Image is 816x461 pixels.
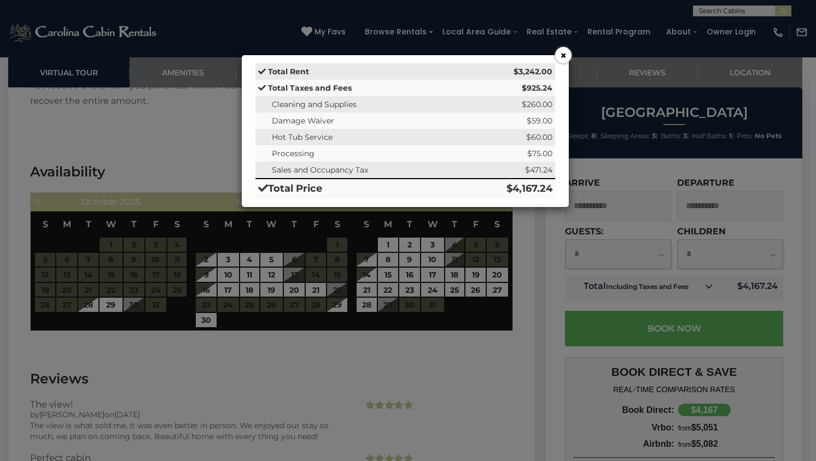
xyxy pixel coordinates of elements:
strong: Total Taxes and Fees [268,83,352,93]
span: Cleaning and Supplies [272,99,357,109]
span: Hot Tub Service [272,132,333,142]
td: $75.00 [463,145,555,162]
button: × [555,47,572,63]
span: Sales and Occupancy Tax [272,165,368,175]
td: $59.00 [463,113,555,129]
td: Total Price [255,179,463,199]
strong: $925.24 [522,83,552,93]
strong: $3,242.00 [514,67,552,76]
td: $60.00 [463,129,555,145]
td: $471.24 [463,162,555,179]
span: Processing [272,149,314,158]
span: Damage Waiver [272,116,334,126]
td: $260.00 [463,96,555,113]
strong: Total Rent [268,67,309,76]
td: $4,167.24 [463,179,555,199]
